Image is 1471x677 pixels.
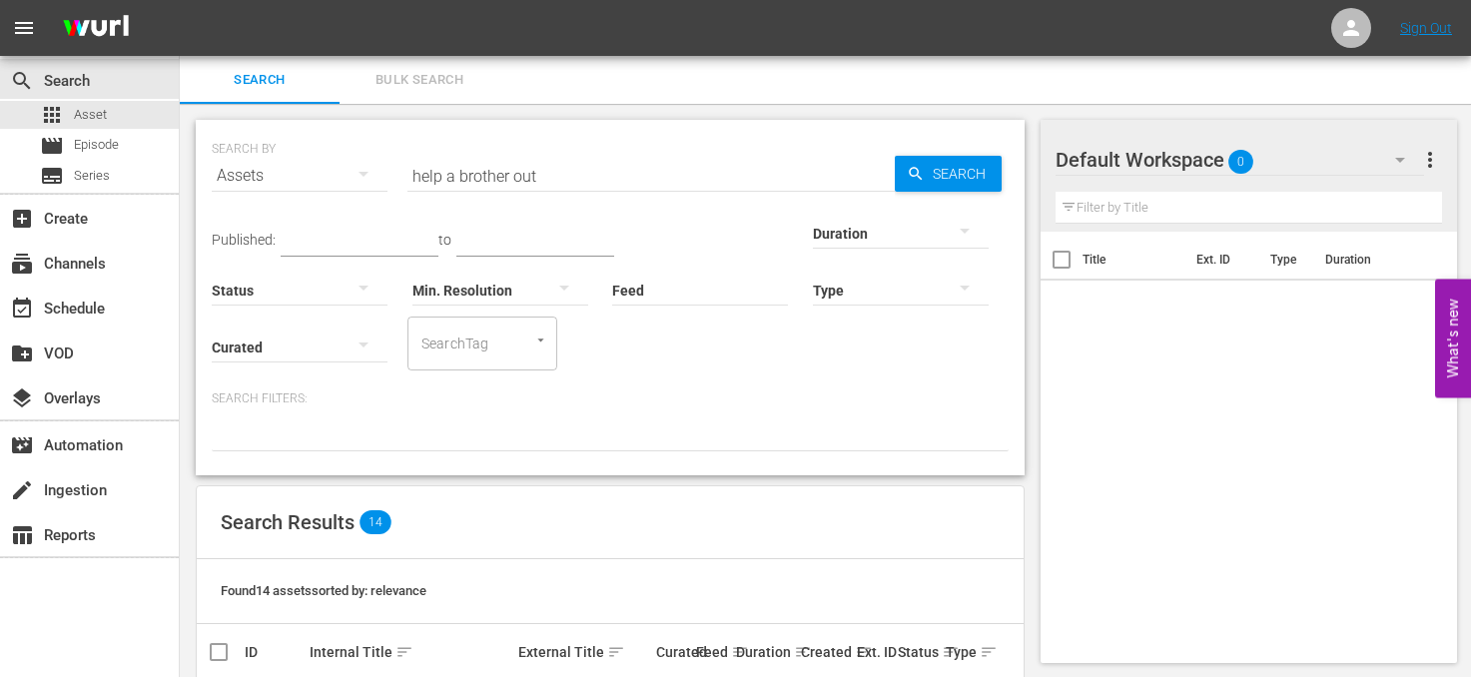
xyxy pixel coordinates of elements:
[1083,232,1184,288] th: Title
[801,640,852,664] div: Created
[10,433,34,457] span: Automation
[942,643,960,661] span: sort
[1435,280,1471,398] button: Open Feedback Widget
[925,156,1002,192] span: Search
[1400,20,1452,36] a: Sign Out
[607,643,625,661] span: sort
[10,341,34,365] span: VOD
[212,148,387,204] div: Assets
[192,69,328,92] span: Search
[1418,136,1442,184] button: more_vert
[1313,232,1433,288] th: Duration
[438,232,451,248] span: to
[12,16,36,40] span: menu
[1418,148,1442,172] span: more_vert
[74,105,107,125] span: Asset
[1184,232,1259,288] th: Ext. ID
[74,135,119,155] span: Episode
[696,640,730,664] div: Feed
[74,166,110,186] span: Series
[1258,232,1313,288] th: Type
[360,510,391,534] span: 14
[395,643,413,661] span: sort
[40,103,64,127] span: Asset
[736,640,795,664] div: Duration
[895,156,1002,192] button: Search
[212,390,1009,407] p: Search Filters:
[10,252,34,276] span: Channels
[10,297,34,321] span: Schedule
[10,69,34,93] span: Search
[1056,132,1425,188] div: Default Workspace
[656,644,690,660] div: Curated
[10,478,34,502] span: Ingestion
[10,207,34,231] span: Create
[10,523,34,547] span: Reports
[245,644,304,660] div: ID
[946,640,972,664] div: Type
[531,331,550,349] button: Open
[221,510,355,534] span: Search Results
[794,643,812,661] span: sort
[857,644,891,660] div: Ext. ID
[1228,141,1253,183] span: 0
[40,134,64,158] span: Episode
[352,69,487,92] span: Bulk Search
[48,5,144,52] img: ans4CAIJ8jUAAAAAAAAAAAAAAAAAAAAAAAAgQb4GAAAAAAAAAAAAAAAAAAAAAAAAJMjXAAAAAAAAAAAAAAAAAAAAAAAAgAT5G...
[212,232,276,248] span: Published:
[898,640,940,664] div: Status
[518,640,649,664] div: External Title
[221,583,426,598] span: Found 14 assets sorted by: relevance
[10,386,34,410] span: Overlays
[40,164,64,188] span: Series
[731,643,749,661] span: sort
[310,640,513,664] div: Internal Title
